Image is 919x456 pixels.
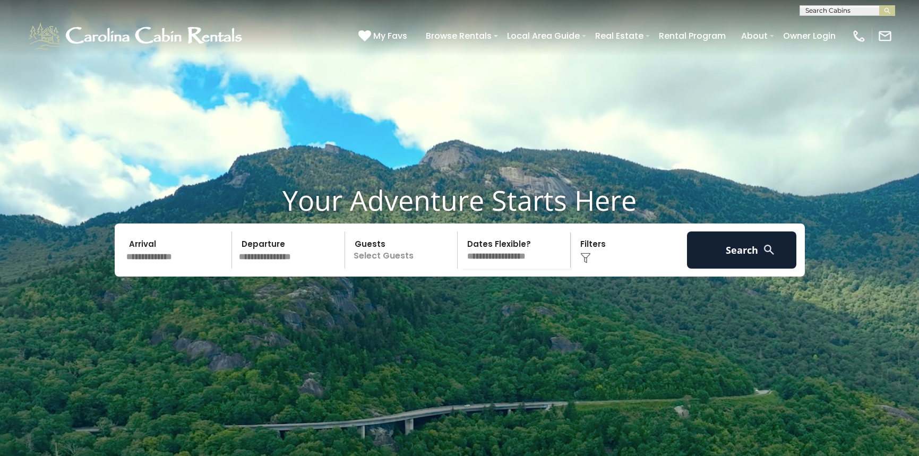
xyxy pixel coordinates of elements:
[762,243,776,256] img: search-regular-white.png
[420,27,497,45] a: Browse Rentals
[852,29,866,44] img: phone-regular-white.png
[8,184,911,217] h1: Your Adventure Starts Here
[358,29,410,43] a: My Favs
[736,27,773,45] a: About
[778,27,841,45] a: Owner Login
[27,20,247,52] img: White-1-1-2.png
[878,29,892,44] img: mail-regular-white.png
[502,27,585,45] a: Local Area Guide
[590,27,649,45] a: Real Estate
[687,231,797,269] button: Search
[373,29,407,42] span: My Favs
[654,27,731,45] a: Rental Program
[580,253,591,263] img: filter--v1.png
[348,231,458,269] p: Select Guests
